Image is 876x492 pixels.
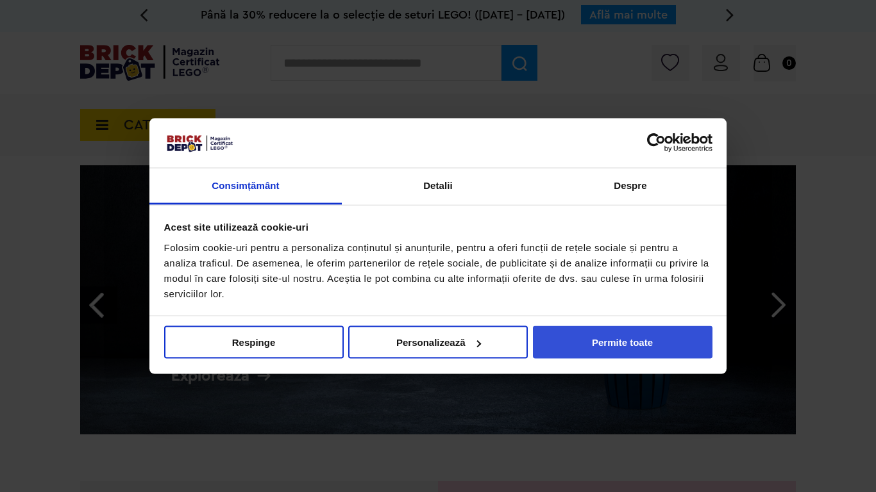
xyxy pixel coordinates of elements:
[164,220,712,235] div: Acest site utilizează cookie-uri
[149,168,342,204] a: Consimțământ
[534,168,727,204] a: Despre
[342,168,534,204] a: Detalii
[600,133,712,152] a: Usercentrics Cookiebot - opens in a new window
[533,326,712,359] button: Permite toate
[164,240,712,301] div: Folosim cookie-uri pentru a personaliza conținutul și anunțurile, pentru a oferi funcții de rețel...
[164,133,235,153] img: siglă
[164,326,344,359] button: Respinge
[348,326,528,359] button: Personalizează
